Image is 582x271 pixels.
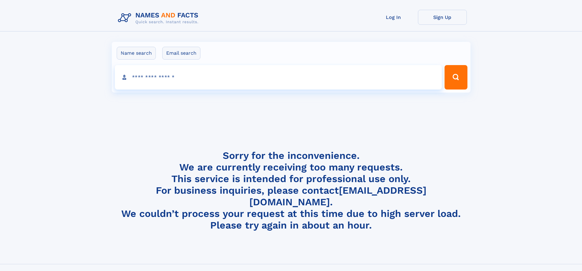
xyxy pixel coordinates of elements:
[117,47,156,60] label: Name search
[162,47,200,60] label: Email search
[445,65,467,90] button: Search Button
[115,150,467,231] h4: Sorry for the inconvenience. We are currently receiving too many requests. This service is intend...
[249,185,426,208] a: [EMAIL_ADDRESS][DOMAIN_NAME]
[369,10,418,25] a: Log In
[115,65,442,90] input: search input
[418,10,467,25] a: Sign Up
[115,10,203,26] img: Logo Names and Facts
